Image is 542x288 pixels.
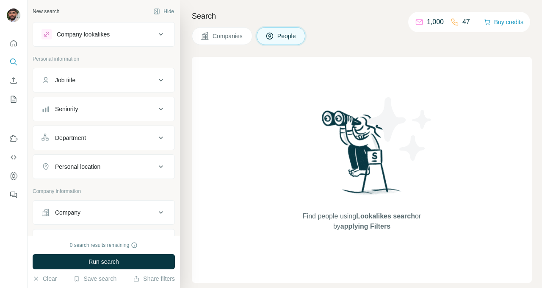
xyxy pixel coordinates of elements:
img: Surfe Illustration - Woman searching with binoculars [318,108,406,203]
div: Seniority [55,105,78,113]
h4: Search [192,10,532,22]
p: 1,000 [427,17,444,27]
button: Company [33,202,174,223]
button: Search [7,54,20,70]
button: Feedback [7,187,20,202]
div: Job title [55,76,75,84]
span: Find people using or by [294,211,429,232]
button: Industry1 [33,231,174,252]
div: Company [55,208,80,217]
button: Dashboard [7,168,20,184]
button: Use Surfe API [7,150,20,165]
div: 0 search results remaining [70,241,138,249]
div: Personal location [55,162,100,171]
button: Personal location [33,157,174,177]
img: Avatar [7,8,20,22]
p: Personal information [33,55,175,63]
span: Lookalikes search [356,213,415,220]
button: Buy credits [484,16,523,28]
button: Hide [147,5,180,18]
p: Company information [33,187,175,195]
span: applying Filters [340,223,390,230]
button: My lists [7,92,20,107]
div: Department [55,134,86,142]
button: Job title [33,70,174,90]
button: Quick start [7,36,20,51]
button: Department [33,128,174,148]
button: Use Surfe on LinkedIn [7,131,20,146]
div: Company lookalikes [57,30,110,39]
button: Company lookalikes [33,24,174,45]
img: Surfe Illustration - Stars [362,91,438,167]
span: People [277,32,297,40]
p: 47 [462,17,470,27]
button: Seniority [33,99,174,119]
div: New search [33,8,59,15]
span: Companies [213,32,243,40]
button: Enrich CSV [7,73,20,88]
